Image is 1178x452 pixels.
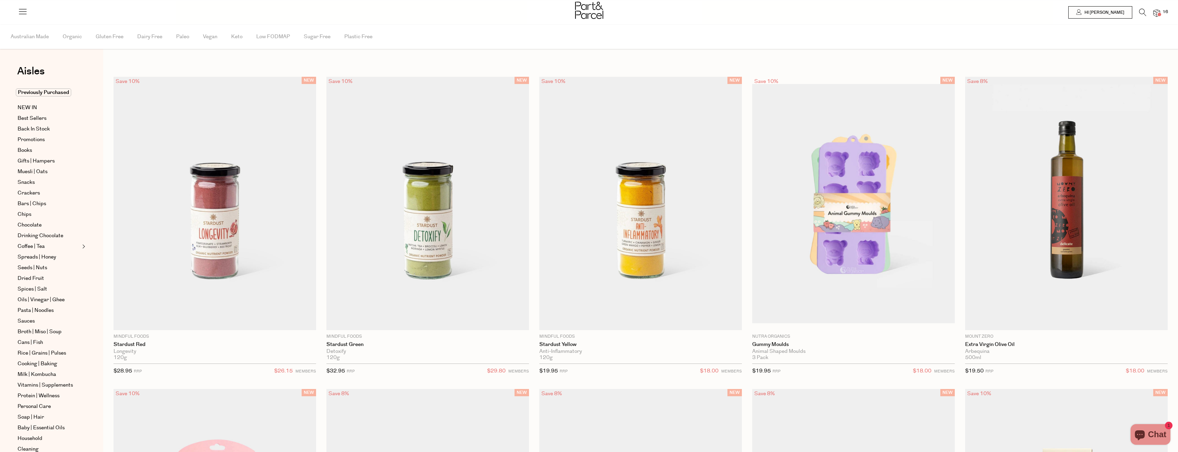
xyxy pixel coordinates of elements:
a: Spices | Salt [18,285,80,293]
div: Save 8% [965,77,990,86]
p: Mindful Foods [326,334,529,340]
a: Stardust Yellow [539,341,742,348]
span: Dried Fruit [18,274,44,283]
a: Household [18,434,80,443]
img: Gummy Moulds [752,84,955,323]
span: Back In Stock [18,125,50,133]
span: Spices | Salt [18,285,47,293]
span: Bars | Chips [18,200,46,208]
a: Personal Care [18,402,80,411]
span: NEW IN [18,104,37,112]
a: Pasta | Noodles [18,306,80,315]
span: Milk | Kombucha [18,370,56,379]
button: Expand/Collapse Coffee | Tea [80,242,85,251]
a: Stardust Red [114,341,316,348]
a: Protein | Wellness [18,392,80,400]
a: Gummy Moulds [752,341,955,348]
span: Keto [231,25,242,49]
a: Promotions [18,136,80,144]
small: MEMBERS [508,369,529,374]
span: Gluten Free [96,25,123,49]
a: Stardust Green [326,341,529,348]
a: Best Sellers [18,114,80,123]
inbox-online-store-chat: Shopify online store chat [1128,424,1172,446]
span: $19.95 [539,367,558,375]
img: Extra Virgin Olive Oil [965,77,1168,330]
span: Seeds | Nuts [18,264,47,272]
div: Anti-Inflammatory [539,348,742,355]
a: Drinking Chocolate [18,232,80,240]
a: Chips [18,210,80,219]
a: NEW IN [18,104,80,112]
a: 16 [1153,9,1160,17]
div: Save 10% [965,389,993,398]
span: Sauces [18,317,35,325]
span: Pasta | Noodles [18,306,54,315]
span: Cans | Fish [18,338,43,347]
small: MEMBERS [934,369,955,374]
span: $18.00 [913,367,931,376]
span: Chocolate [18,221,42,229]
span: Household [18,434,42,443]
span: Organic [63,25,82,49]
span: Plastic Free [344,25,372,49]
span: NEW [1153,77,1168,84]
a: Rice | Grains | Pulses [18,349,80,357]
div: Longevity [114,348,316,355]
span: Australian Made [11,25,49,49]
span: Rice | Grains | Pulses [18,349,66,357]
span: $29.80 [487,367,506,376]
span: Books [18,146,32,155]
span: Cooking | Baking [18,360,57,368]
a: Milk | Kombucha [18,370,80,379]
a: Sauces [18,317,80,325]
div: Save 10% [752,77,780,86]
span: Muesli | Oats [18,168,47,176]
small: MEMBERS [295,369,316,374]
a: Books [18,146,80,155]
div: Animal Shaped Moulds [752,348,955,355]
div: Detoxify [326,348,529,355]
span: 500ml [965,355,981,361]
img: Stardust Green [326,77,529,330]
span: $28.95 [114,367,132,375]
span: Best Sellers [18,114,46,123]
a: Aisles [17,66,45,83]
span: Hi [PERSON_NAME] [1083,10,1124,15]
span: Broth | Miso | Soup [18,328,62,336]
div: Save 10% [539,77,568,86]
span: $18.00 [700,367,718,376]
img: Stardust Red [114,77,316,330]
a: Hi [PERSON_NAME] [1068,6,1132,19]
a: Broth | Miso | Soup [18,328,80,336]
span: $19.95 [752,367,771,375]
a: Chocolate [18,221,80,229]
small: RRP [985,369,993,374]
span: Protein | Wellness [18,392,60,400]
a: Bars | Chips [18,200,80,208]
span: NEW [302,77,316,84]
a: Muesli | Oats [18,168,80,176]
span: Chips [18,210,31,219]
a: Oils | Vinegar | Ghee [18,296,80,304]
span: NEW [940,389,955,396]
img: Stardust Yellow [539,77,742,330]
div: Save 10% [326,77,355,86]
small: MEMBERS [721,369,742,374]
a: Previously Purchased [18,88,80,97]
a: Vitamins | Supplements [18,381,80,389]
span: NEW [302,389,316,396]
span: Soap | Hair [18,413,44,421]
div: Arbequina [965,348,1168,355]
p: Mount Zero [965,334,1168,340]
span: Baby | Essential Oils [18,424,65,432]
div: Save 8% [752,389,777,398]
div: Save 10% [114,389,142,398]
div: Save 8% [326,389,351,398]
span: Vegan [203,25,217,49]
span: NEW [940,77,955,84]
span: Vitamins | Supplements [18,381,73,389]
a: Cans | Fish [18,338,80,347]
span: Oils | Vinegar | Ghee [18,296,65,304]
a: Coffee | Tea [18,242,80,251]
